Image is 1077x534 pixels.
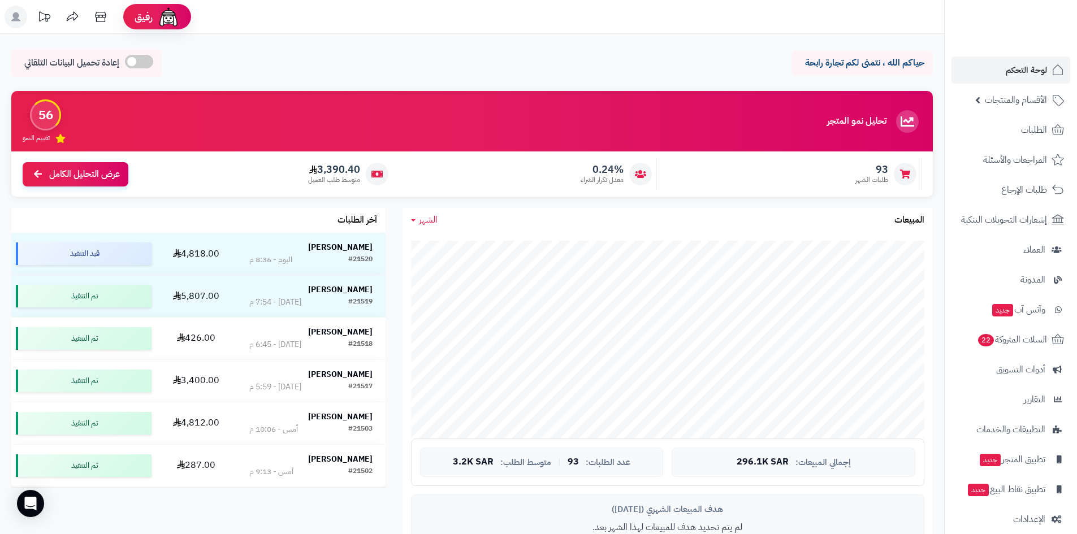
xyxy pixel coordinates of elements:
[1013,511,1045,527] span: الإعدادات
[1023,242,1045,258] span: العملاء
[968,484,989,496] span: جديد
[967,481,1045,497] span: تطبيق نقاط البيع
[951,326,1070,353] a: السلات المتروكة22
[49,168,120,181] span: عرض التحليل الكامل
[411,214,438,227] a: الشهر
[156,402,237,444] td: 4,812.00
[156,318,237,359] td: 426.00
[453,457,494,467] span: 3.2K SAR
[249,339,301,350] div: [DATE] - 6:45 م
[1021,122,1047,138] span: الطلبات
[951,57,1070,84] a: لوحة التحكم
[961,212,1047,228] span: إشعارات التحويلات البنكية
[1024,392,1045,407] span: التقارير
[308,175,360,185] span: متوسط طلب العميل
[16,454,152,477] div: تم التنفيذ
[996,362,1045,377] span: أدوات التسويق
[308,411,373,423] strong: [PERSON_NAME]
[17,490,44,517] div: Open Intercom Messenger
[951,416,1070,443] a: التطبيقات والخدمات
[951,506,1070,533] a: الإعدادات
[1020,272,1045,288] span: المدونة
[1006,62,1047,78] span: لوحة التحكم
[951,386,1070,413] a: التقارير
[951,476,1070,503] a: تطبيق نقاط البيعجديد
[16,327,152,350] div: تم التنفيذ
[308,326,373,338] strong: [PERSON_NAME]
[419,213,438,227] span: الشهر
[308,163,360,176] span: 3,390.40
[348,381,373,393] div: #21517
[348,424,373,435] div: #21503
[1001,182,1047,198] span: طلبات الإرجاع
[800,57,924,70] p: حياكم الله ، نتمنى لكم تجارة رابحة
[737,457,789,467] span: 296.1K SAR
[16,242,152,265] div: قيد التنفيذ
[420,503,915,515] div: هدف المبيعات الشهري ([DATE])
[348,339,373,350] div: #21518
[992,304,1013,316] span: جديد
[951,236,1070,263] a: العملاء
[951,176,1070,203] a: طلبات الإرجاع
[338,215,377,225] h3: آخر الطلبات
[978,334,994,346] span: 22
[951,116,1070,144] a: الطلبات
[308,241,373,253] strong: [PERSON_NAME]
[980,454,1001,466] span: جديد
[348,254,373,266] div: #21520
[24,57,119,70] span: إعادة تحميل البيانات التلقائي
[951,266,1070,293] a: المدونة
[23,162,128,186] a: عرض التحليل الكامل
[976,422,1045,437] span: التطبيقات والخدمات
[951,206,1070,233] a: إشعارات التحويلات البنكية
[249,381,301,393] div: [DATE] - 5:59 م
[951,296,1070,323] a: وآتس آبجديد
[308,453,373,465] strong: [PERSON_NAME]
[23,133,50,143] span: تقييم النمو
[157,6,180,28] img: ai-face.png
[985,92,1047,108] span: الأقسام والمنتجات
[979,451,1045,467] span: تطبيق المتجر
[894,215,924,225] h3: المبيعات
[951,356,1070,383] a: أدوات التسويق
[249,297,301,308] div: [DATE] - 7:54 م
[135,10,153,24] span: رفيق
[568,457,579,467] span: 93
[586,458,630,467] span: عدد الطلبات:
[951,446,1070,473] a: تطبيق المتجرجديد
[855,175,888,185] span: طلبات الشهر
[795,458,851,467] span: إجمالي المبيعات:
[156,445,237,487] td: 287.00
[951,146,1070,173] a: المراجعات والأسئلة
[348,297,373,308] div: #21519
[500,458,551,467] span: متوسط الطلب:
[983,152,1047,168] span: المراجعات والأسئلة
[420,521,915,534] p: لم يتم تحديد هدف للمبيعات لهذا الشهر بعد.
[249,466,293,477] div: أمس - 9:13 م
[16,370,152,392] div: تم التنفيذ
[308,368,373,380] strong: [PERSON_NAME]
[991,302,1045,318] span: وآتس آب
[156,275,237,317] td: 5,807.00
[156,233,237,275] td: 4,818.00
[348,466,373,477] div: #21502
[827,116,886,127] h3: تحليل نمو المتجر
[30,6,58,31] a: تحديثات المنصة
[558,458,561,466] span: |
[249,424,298,435] div: أمس - 10:06 م
[581,163,624,176] span: 0.24%
[977,332,1047,348] span: السلات المتروكة
[308,284,373,296] strong: [PERSON_NAME]
[156,360,237,402] td: 3,400.00
[249,254,292,266] div: اليوم - 8:36 م
[16,412,152,435] div: تم التنفيذ
[16,285,152,307] div: تم التنفيذ
[855,163,888,176] span: 93
[581,175,624,185] span: معدل تكرار الشراء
